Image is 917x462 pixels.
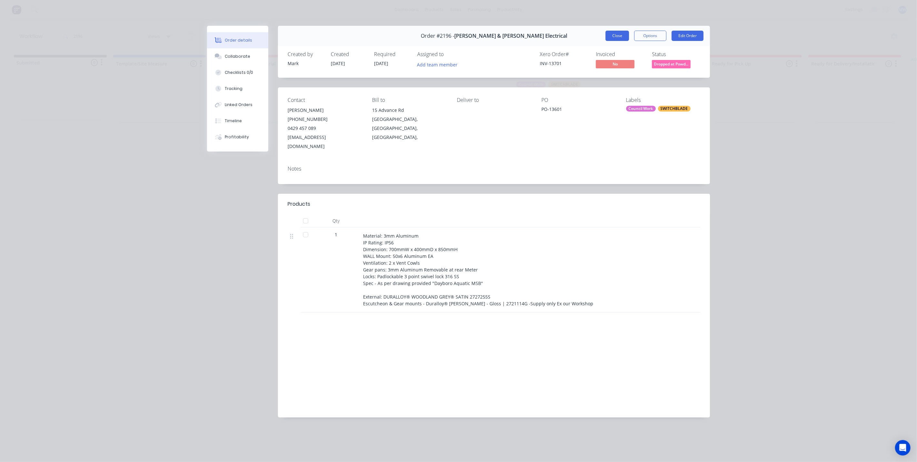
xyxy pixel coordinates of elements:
[541,97,616,103] div: PO
[374,51,409,57] div: Required
[207,97,268,113] button: Linked Orders
[372,106,446,115] div: 15 Advance Rd
[540,60,588,67] div: INV-13701
[225,134,249,140] div: Profitability
[331,51,366,57] div: Created
[541,106,616,115] div: PO-13601
[225,37,252,43] div: Order details
[288,106,362,151] div: [PERSON_NAME][PHONE_NUMBER]0429 457 089[EMAIL_ADDRESS][DOMAIN_NAME]
[288,115,362,124] div: [PHONE_NUMBER]
[207,129,268,145] button: Profitability
[288,133,362,151] div: [EMAIL_ADDRESS][DOMAIN_NAME]
[317,214,355,227] div: Qty
[207,113,268,129] button: Timeline
[207,81,268,97] button: Tracking
[634,31,666,41] button: Options
[652,60,691,70] button: Dropped at Powd...
[596,60,635,68] span: No
[225,86,243,92] div: Tracking
[626,97,700,103] div: Labels
[288,124,362,133] div: 0429 457 089
[421,33,454,39] span: Order #2196 -
[335,231,337,238] span: 1
[454,33,567,39] span: [PERSON_NAME] & [PERSON_NAME] Electrical
[225,118,242,124] div: Timeline
[288,106,362,115] div: [PERSON_NAME]
[606,31,629,41] button: Close
[895,440,911,456] div: Open Intercom Messenger
[288,51,323,57] div: Created by
[331,60,345,66] span: [DATE]
[207,64,268,81] button: Checklists 0/0
[225,54,251,59] div: Collaborate
[207,48,268,64] button: Collaborate
[363,233,593,307] span: Material: 3mm Aluminum IP Rating: IP56 Dimension: 700mmW x 400mmD x 850mmH WALL Mount: 50x6 Alumi...
[417,60,461,69] button: Add team member
[225,70,253,75] div: Checklists 0/0
[372,106,446,142] div: 15 Advance Rd[GEOGRAPHIC_DATA], [GEOGRAPHIC_DATA], [GEOGRAPHIC_DATA],
[417,51,482,57] div: Assigned to
[288,97,362,103] div: Contact
[374,60,388,66] span: [DATE]
[658,106,691,112] div: SWITCHBLADE
[288,166,700,172] div: Notes
[652,60,691,68] span: Dropped at Powd...
[672,31,704,41] button: Edit Order
[225,102,253,108] div: Linked Orders
[288,60,323,67] div: Mark
[372,115,446,142] div: [GEOGRAPHIC_DATA], [GEOGRAPHIC_DATA], [GEOGRAPHIC_DATA],
[652,51,700,57] div: Status
[207,32,268,48] button: Order details
[626,106,656,112] div: Council Work
[414,60,461,69] button: Add team member
[540,51,588,57] div: Xero Order #
[457,97,531,103] div: Deliver to
[288,200,310,208] div: Products
[372,97,446,103] div: Bill to
[596,51,644,57] div: Invoiced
